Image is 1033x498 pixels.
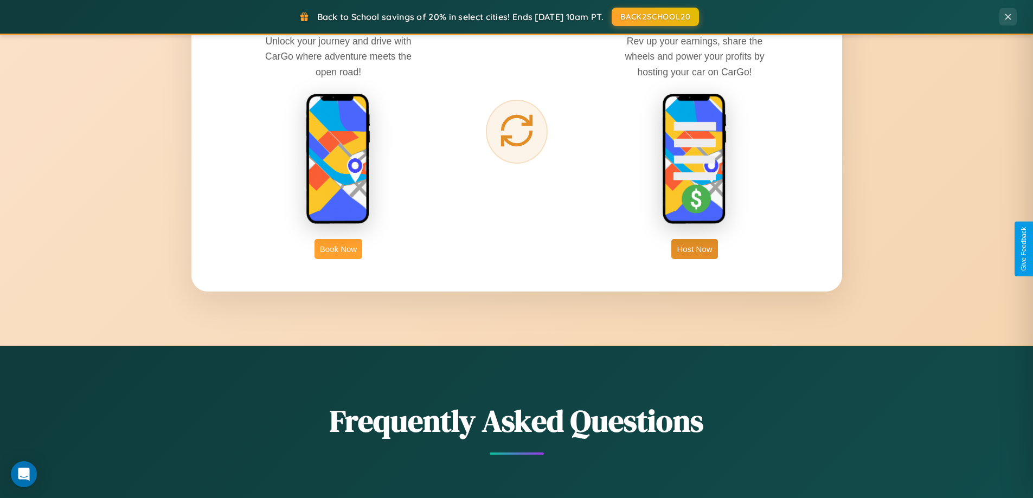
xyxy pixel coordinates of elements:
h2: Frequently Asked Questions [191,400,842,442]
button: Book Now [315,239,362,259]
button: BACK2SCHOOL20 [612,8,699,26]
div: Open Intercom Messenger [11,461,37,487]
img: host phone [662,93,727,225]
span: Back to School savings of 20% in select cities! Ends [DATE] 10am PT. [317,11,604,22]
button: Host Now [671,239,717,259]
p: Unlock your journey and drive with CarGo where adventure meets the open road! [257,34,420,79]
p: Rev up your earnings, share the wheels and power your profits by hosting your car on CarGo! [613,34,776,79]
div: Give Feedback [1020,227,1028,271]
img: rent phone [306,93,371,225]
